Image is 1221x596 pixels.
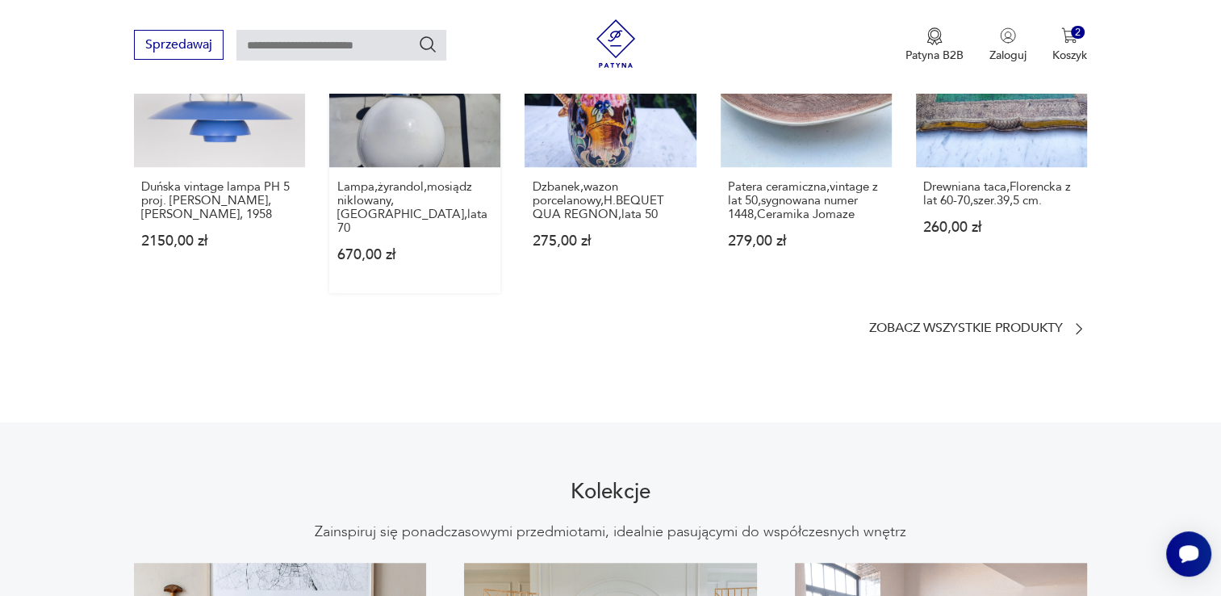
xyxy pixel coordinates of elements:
[869,323,1063,334] p: Zobacz wszystkie produkty
[134,30,224,60] button: Sprzedawaj
[1071,26,1085,40] div: 2
[418,35,437,54] button: Szukaj
[1052,27,1087,63] button: 2Koszyk
[592,19,640,68] img: Patyna - sklep z meblami i dekoracjami vintage
[315,523,906,542] p: Zainspiruj się ponadczasowymi przedmiotami, idealnie pasującymi do współczesnych wnętrz
[134,40,224,52] a: Sprzedawaj
[989,48,1027,63] p: Zaloguj
[1061,27,1077,44] img: Ikona koszyka
[923,220,1080,234] p: 260,00 zł
[141,234,298,248] p: 2150,00 zł
[337,180,493,235] p: Lampa,żyrandol,mosiądz niklowany,[GEOGRAPHIC_DATA],lata 70
[989,27,1027,63] button: Zaloguj
[532,234,688,248] p: 275,00 zł
[926,27,943,45] img: Ikona medalu
[1052,48,1087,63] p: Koszyk
[905,48,964,63] p: Patyna B2B
[728,234,884,248] p: 279,00 zł
[923,180,1080,208] p: Drewniana taca,Florencka z lat 60-70,szer.39,5 cm.
[728,180,884,221] p: Patera ceramiczna,vintage z lat 50,sygnowana numer 1448,Ceramika Jomaze
[905,27,964,63] a: Ikona medaluPatyna B2B
[869,321,1087,337] a: Zobacz wszystkie produkty
[337,248,493,262] p: 670,00 zł
[905,27,964,63] button: Patyna B2B
[1000,27,1016,44] img: Ikonka użytkownika
[532,180,688,221] p: Dzbanek,wazon porcelanowy,H.BEQUET QUA REGNON,lata 50
[141,180,298,221] p: Duńska vintage lampa PH 5 proj. [PERSON_NAME], [PERSON_NAME], 1958
[1166,531,1211,577] iframe: Smartsupp widget button
[571,482,650,502] h2: Kolekcje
